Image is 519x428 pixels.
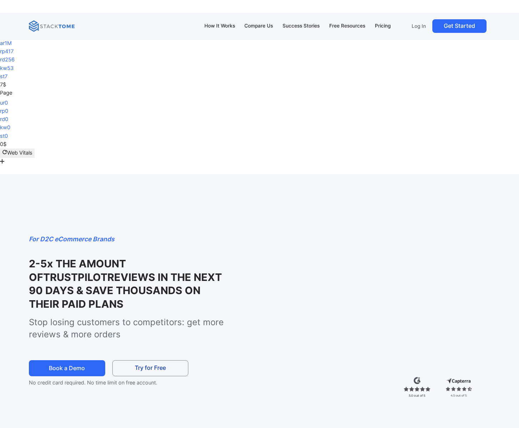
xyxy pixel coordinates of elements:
[5,108,8,114] span: 0
[375,22,391,30] div: Pricing
[29,257,126,283] strong: 2-5x THE AMOUNT OF
[5,133,8,139] span: 0
[112,360,189,376] a: Try for Free
[326,19,369,34] a: Free Resources
[29,360,105,376] a: Book a Demo
[7,150,32,156] span: Web Vitals
[408,19,429,33] a: Log In
[5,48,14,55] span: 417
[7,65,14,71] span: 53
[29,235,115,243] em: For D2C eCommerce Brands
[432,19,487,33] a: Get Started
[241,19,276,34] a: Compare Us
[5,56,15,63] span: 256
[283,22,320,30] div: Success Stories
[5,73,7,80] span: 7
[371,19,394,34] a: Pricing
[412,23,426,29] p: Log In
[5,116,8,122] span: 0
[29,316,229,340] p: Stop losing customers to competitors: get more reviews & more orders
[7,124,10,131] span: 0
[204,22,235,30] div: How It Works
[244,22,273,30] div: Compare Us
[329,22,365,30] div: Free Resources
[279,19,323,34] a: Success Stories
[5,100,8,106] span: 0
[29,378,198,387] p: No credit card required. No time limit on free account.
[5,40,12,46] span: 1M
[43,271,107,283] strong: TRUSTPILOT
[201,19,238,34] a: How It Works
[244,234,490,373] iframe: StackTome- product_demo 07.24 - 1.3x speed (1080p)
[29,271,222,310] strong: REVIEWS IN THE NEXT 90 DAYS & SAVE THOUSANDS ON THEIR PAID PLANS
